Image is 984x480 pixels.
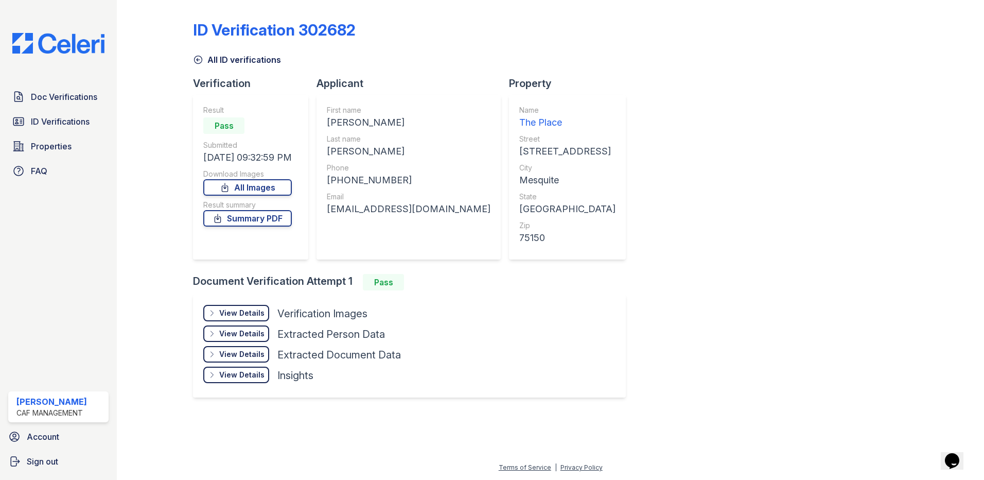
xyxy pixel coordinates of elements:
[327,163,490,173] div: Phone
[277,368,313,383] div: Insights
[31,140,72,152] span: Properties
[327,144,490,159] div: [PERSON_NAME]
[363,274,404,290] div: Pass
[277,327,385,341] div: Extracted Person Data
[327,192,490,202] div: Email
[519,134,616,144] div: Street
[219,329,265,339] div: View Details
[941,439,974,470] iframe: chat widget
[193,54,281,66] a: All ID verifications
[193,274,634,290] div: Document Verification Attempt 1
[203,169,292,179] div: Download Images
[203,210,292,227] a: Summary PDF
[519,220,616,231] div: Zip
[277,348,401,362] div: Extracted Document Data
[27,431,59,443] span: Account
[193,21,356,39] div: ID Verification 302682
[31,165,47,177] span: FAQ
[327,202,490,216] div: [EMAIL_ADDRESS][DOMAIN_NAME]
[203,140,292,150] div: Submitted
[509,76,634,91] div: Property
[8,111,109,132] a: ID Verifications
[4,451,113,472] a: Sign out
[519,163,616,173] div: City
[519,202,616,216] div: [GEOGRAPHIC_DATA]
[31,115,90,128] span: ID Verifications
[519,231,616,245] div: 75150
[203,150,292,165] div: [DATE] 09:32:59 PM
[560,464,603,471] a: Privacy Policy
[219,370,265,380] div: View Details
[519,105,616,130] a: Name The Place
[8,136,109,157] a: Properties
[203,200,292,210] div: Result summary
[203,105,292,115] div: Result
[4,426,113,447] a: Account
[8,161,109,181] a: FAQ
[519,105,616,115] div: Name
[219,308,265,318] div: View Details
[277,306,367,321] div: Verification Images
[519,115,616,130] div: The Place
[193,76,317,91] div: Verification
[327,134,490,144] div: Last name
[219,349,265,359] div: View Details
[327,173,490,187] div: [PHONE_NUMBER]
[27,455,58,468] span: Sign out
[499,464,551,471] a: Terms of Service
[317,76,509,91] div: Applicant
[203,117,244,134] div: Pass
[555,464,557,471] div: |
[519,144,616,159] div: [STREET_ADDRESS]
[519,192,616,202] div: State
[203,179,292,196] a: All Images
[16,396,87,408] div: [PERSON_NAME]
[8,87,109,107] a: Doc Verifications
[31,91,97,103] span: Doc Verifications
[327,105,490,115] div: First name
[4,33,113,54] img: CE_Logo_Blue-a8612792a0a2168367f1c8372b55b34899dd931a85d93a1a3d3e32e68fde9ad4.png
[16,408,87,418] div: CAF Management
[519,173,616,187] div: Mesquite
[327,115,490,130] div: [PERSON_NAME]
